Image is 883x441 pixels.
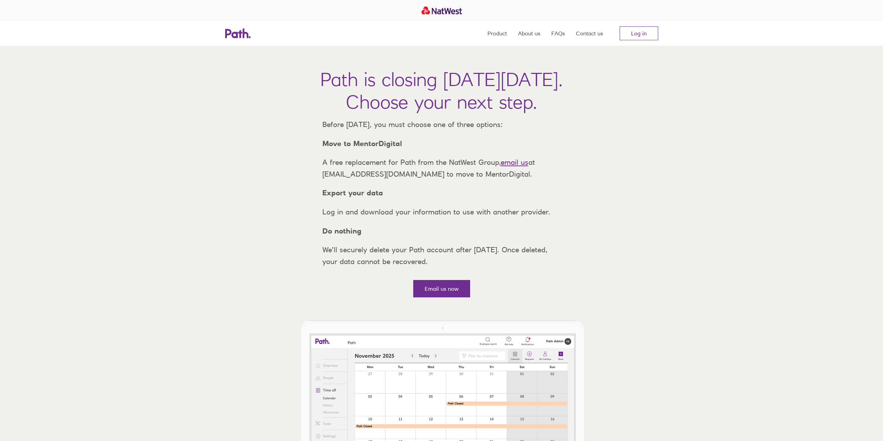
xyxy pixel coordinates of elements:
[322,188,383,197] strong: Export your data
[317,244,567,267] p: We’ll securely delete your Path account after [DATE]. Once deleted, your data cannot be recovered.
[501,158,528,167] a: email us
[413,280,470,297] a: Email us now
[620,26,658,40] a: Log in
[317,206,567,218] p: Log in and download your information to use with another provider.
[320,68,563,113] h1: Path is closing [DATE][DATE]. Choose your next step.
[551,21,565,46] a: FAQs
[487,21,507,46] a: Product
[317,156,567,180] p: A free replacement for Path from the NatWest Group, at [EMAIL_ADDRESS][DOMAIN_NAME] to move to Me...
[317,119,567,130] p: Before [DATE], you must choose one of three options:
[576,21,603,46] a: Contact us
[322,139,402,148] strong: Move to MentorDigital
[518,21,540,46] a: About us
[322,227,362,235] strong: Do nothing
